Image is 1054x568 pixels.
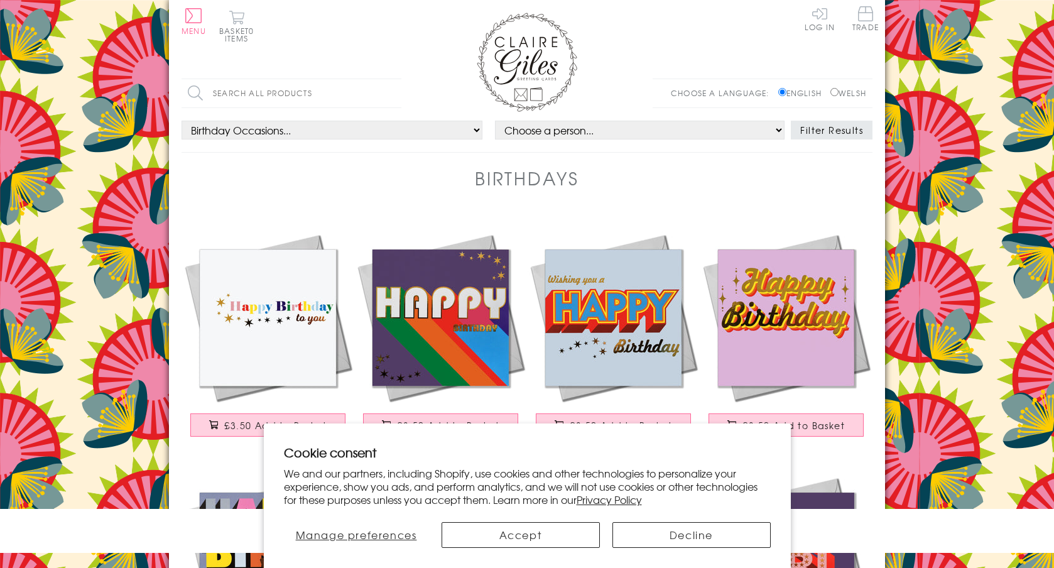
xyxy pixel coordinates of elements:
[397,419,499,432] span: £3.50 Add to Basket
[284,467,771,506] p: We and our partners, including Shopify, use cookies and other technologies to personalize your ex...
[852,6,879,33] a: Trade
[354,231,527,404] img: Birthday Card, Happy Birthday, Rainbow colours, with gold foil
[527,231,700,404] img: Birthday Card, Wishing you a Happy Birthday, Block letters, with gold foil
[354,231,527,449] a: Birthday Card, Happy Birthday, Rainbow colours, with gold foil £3.50 Add to Basket
[577,492,642,507] a: Privacy Policy
[570,419,672,432] span: £3.50 Add to Basket
[536,413,692,437] button: £3.50 Add to Basket
[182,231,354,449] a: Birthday Card, Happy Birthday to You, Rainbow colours, with gold foil £3.50 Add to Basket
[225,25,254,44] span: 0 items
[700,231,872,449] a: Birthday Card, Happy Birthday, Pink background and stars, with gold foil £3.50 Add to Basket
[182,25,206,36] span: Menu
[442,522,600,548] button: Accept
[284,444,771,461] h2: Cookie consent
[612,522,771,548] button: Decline
[700,231,872,404] img: Birthday Card, Happy Birthday, Pink background and stars, with gold foil
[224,419,327,432] span: £3.50 Add to Basket
[830,88,839,96] input: Welsh
[791,121,872,139] button: Filter Results
[296,527,417,542] span: Manage preferences
[805,6,835,31] a: Log In
[389,79,401,107] input: Search
[363,413,519,437] button: £3.50 Add to Basket
[182,79,401,107] input: Search all products
[477,13,577,112] img: Claire Giles Greetings Cards
[778,88,786,96] input: English
[671,87,776,99] p: Choose a language:
[182,231,354,404] img: Birthday Card, Happy Birthday to You, Rainbow colours, with gold foil
[709,413,864,437] button: £3.50 Add to Basket
[475,165,579,191] h1: Birthdays
[742,419,845,432] span: £3.50 Add to Basket
[182,8,206,35] button: Menu
[190,413,346,437] button: £3.50 Add to Basket
[219,10,254,42] button: Basket0 items
[830,87,866,99] label: Welsh
[527,231,700,449] a: Birthday Card, Wishing you a Happy Birthday, Block letters, with gold foil £3.50 Add to Basket
[778,87,828,99] label: English
[284,522,429,548] button: Manage preferences
[852,6,879,31] span: Trade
